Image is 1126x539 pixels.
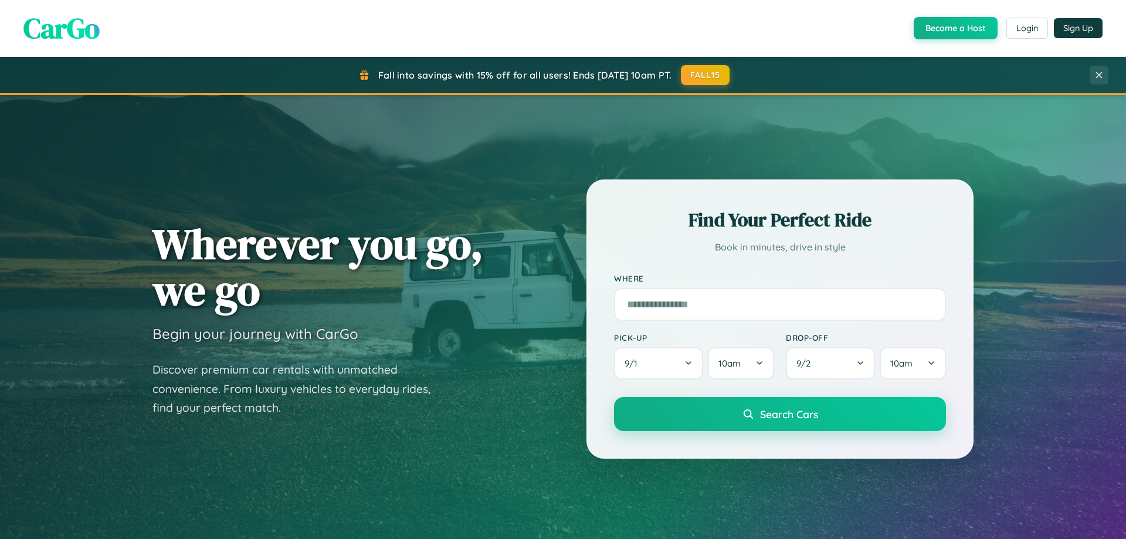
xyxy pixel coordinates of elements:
[614,347,703,379] button: 9/1
[796,358,816,369] span: 9 / 2
[614,273,946,283] label: Where
[625,358,643,369] span: 9 / 1
[614,397,946,431] button: Search Cars
[378,69,672,81] span: Fall into savings with 15% off for all users! Ends [DATE] 10am PT.
[880,347,946,379] button: 10am
[760,408,818,421] span: Search Cars
[1006,18,1048,39] button: Login
[1054,18,1103,38] button: Sign Up
[786,347,875,379] button: 9/2
[786,333,946,343] label: Drop-off
[708,347,774,379] button: 10am
[614,333,774,343] label: Pick-up
[152,360,446,418] p: Discover premium car rentals with unmatched convenience. From luxury vehicles to everyday rides, ...
[914,17,998,39] button: Become a Host
[718,358,741,369] span: 10am
[152,325,358,343] h3: Begin your journey with CarGo
[890,358,913,369] span: 10am
[614,239,946,256] p: Book in minutes, drive in style
[23,9,100,48] span: CarGo
[681,65,730,85] button: FALL15
[614,207,946,233] h2: Find Your Perfect Ride
[152,221,483,313] h1: Wherever you go, we go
